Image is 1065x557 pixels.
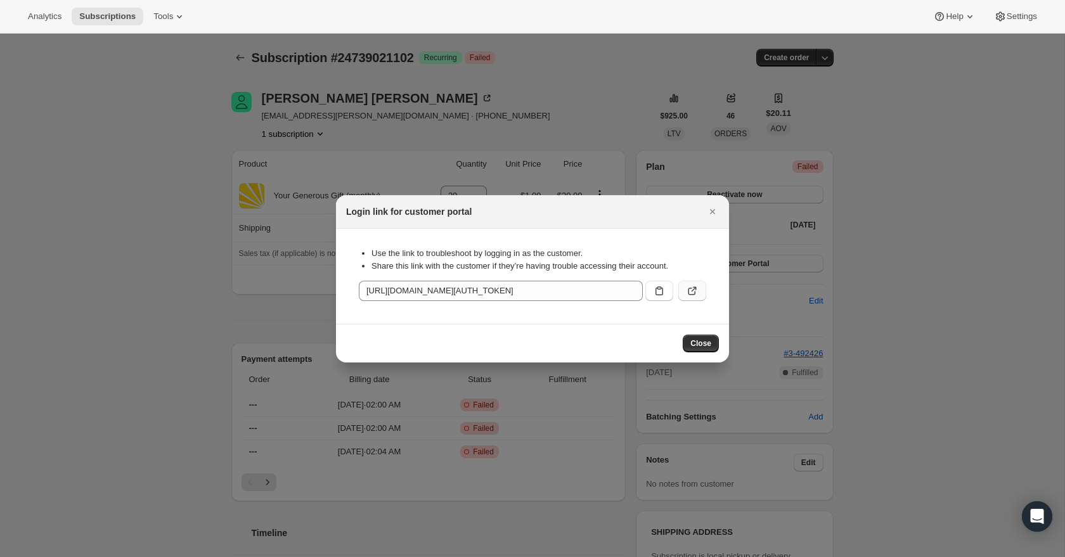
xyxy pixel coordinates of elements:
[79,11,136,22] span: Subscriptions
[690,338,711,349] span: Close
[346,205,472,218] h2: Login link for customer portal
[946,11,963,22] span: Help
[1022,501,1052,532] div: Open Intercom Messenger
[72,8,143,25] button: Subscriptions
[28,11,61,22] span: Analytics
[146,8,193,25] button: Tools
[1007,11,1037,22] span: Settings
[371,260,706,272] li: Share this link with the customer if they’re having trouble accessing their account.
[926,8,983,25] button: Help
[704,203,721,221] button: Close
[683,335,719,352] button: Close
[371,247,706,260] li: Use the link to troubleshoot by logging in as the customer.
[153,11,173,22] span: Tools
[20,8,69,25] button: Analytics
[986,8,1045,25] button: Settings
